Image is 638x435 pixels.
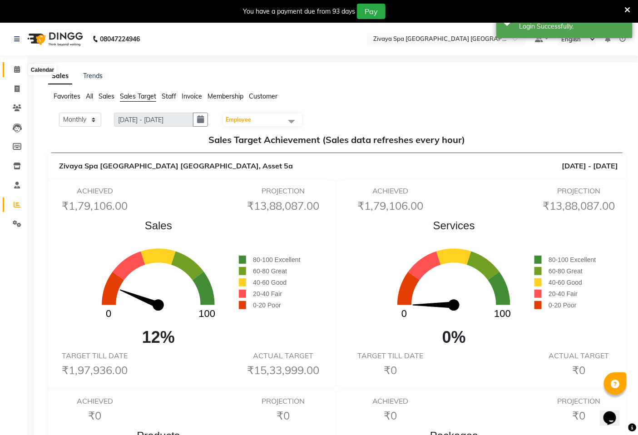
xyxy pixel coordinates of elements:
[519,22,626,31] div: Login Successfully.
[253,302,281,309] span: 0-20 Poor
[253,256,300,263] span: 80-100 Excellent
[350,409,431,422] h6: ₹0
[54,187,135,195] h6: ACHIEVED
[199,308,216,320] text: 100
[243,364,324,377] h6: ₹15,33,999.00
[357,4,386,19] button: Pay
[86,92,93,100] span: All
[539,351,619,360] h6: ACTUAL TARGET
[243,199,324,213] h6: ₹13,88,087.00
[59,161,293,170] span: Zivaya Spa [GEOGRAPHIC_DATA] [GEOGRAPHIC_DATA], Asset 5a
[495,308,511,320] text: 100
[549,267,583,275] span: 60-80 Great
[600,399,629,426] iframe: chat widget
[54,364,135,377] h6: ₹1,97,936.00
[54,351,135,360] h6: TARGET TILL DATE
[549,302,576,309] span: 0-20 Poor
[243,397,324,405] h6: PROJECTION
[539,364,619,377] h6: ₹0
[253,267,287,275] span: 60-80 Great
[243,7,355,16] div: You have a payment due from 93 days
[29,64,56,75] div: Calendar
[182,92,202,100] span: Invoice
[549,279,582,286] span: 40-60 Good
[350,187,431,195] h6: ACHIEVED
[549,256,596,263] span: 80-100 Excellent
[562,160,618,171] span: [DATE] - [DATE]
[373,217,534,234] span: Services
[114,113,193,127] input: DD/MM/YYYY-DD/MM/YYYY
[243,187,324,195] h6: PROJECTION
[100,26,140,52] b: 08047224946
[539,409,619,422] h6: ₹0
[350,397,431,405] h6: ACHIEVED
[54,397,135,405] h6: ACHIEVED
[243,409,324,422] h6: ₹0
[249,92,277,100] span: Customer
[350,199,431,213] h6: ₹1,79,106.00
[350,364,431,377] h6: ₹0
[54,409,135,422] h6: ₹0
[55,134,618,145] h5: Sales Target Achievement (Sales data refreshes every hour)
[54,199,135,213] h6: ₹1,79,106.00
[253,290,282,297] span: 20-40 Fair
[373,325,534,350] span: 0%
[99,92,114,100] span: Sales
[539,199,619,213] h6: ₹13,88,087.00
[162,92,176,100] span: Staff
[253,279,287,286] span: 40-60 Good
[402,308,407,320] text: 0
[106,308,112,320] text: 0
[54,92,80,100] span: Favorites
[208,92,243,100] span: Membership
[549,290,578,297] span: 20-40 Fair
[226,116,251,123] span: Employee
[78,325,239,350] span: 12%
[539,187,619,195] h6: PROJECTION
[539,397,619,405] h6: PROJECTION
[83,72,103,80] a: Trends
[78,217,239,234] span: Sales
[120,92,156,100] span: Sales Target
[243,351,324,360] h6: ACTUAL TARGET
[23,26,85,52] img: logo
[350,351,431,360] h6: TARGET TILL DATE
